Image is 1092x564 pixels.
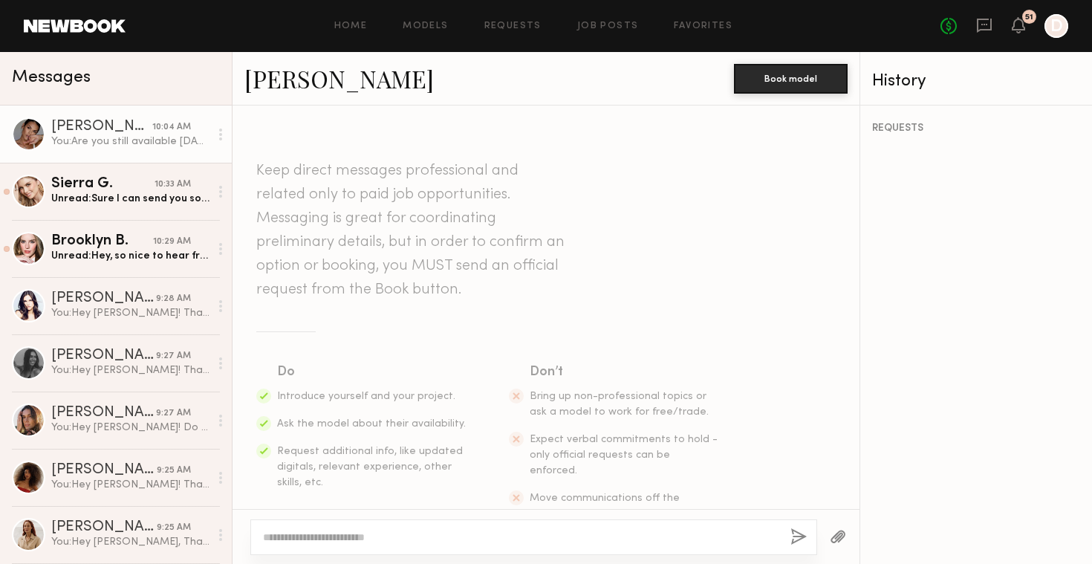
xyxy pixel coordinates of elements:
div: 10:29 AM [153,235,191,249]
div: [PERSON_NAME] [51,291,156,306]
div: 9:27 AM [156,349,191,363]
a: Book model [734,71,848,84]
span: Request additional info, like updated digitals, relevant experience, other skills, etc. [277,447,463,487]
div: [PERSON_NAME] [51,463,157,478]
div: [PERSON_NAME] [51,520,157,535]
span: Move communications off the platform. [530,493,680,519]
div: History [872,73,1080,90]
div: Sierra G. [51,177,155,192]
span: Introduce yourself and your project. [277,392,455,401]
a: Favorites [674,22,732,31]
div: Unread: Sure I can send you some recent’s examples [51,192,209,206]
div: Do [277,362,467,383]
span: Messages [12,69,91,86]
div: REQUESTS [872,123,1080,134]
div: Unread: Hey, so nice to hear from you! When will this project be shooting? Here is the link to my... [51,249,209,263]
div: You: Are you still available [DATE]? [51,134,209,149]
div: You: Hey [PERSON_NAME], Thanks so much for applying to our posting for Pocket Hose! We’d love to ... [51,535,209,549]
div: 9:25 AM [157,464,191,478]
div: [PERSON_NAME] [51,349,156,363]
span: Ask the model about their availability. [277,419,466,429]
div: [PERSON_NAME] [51,406,156,421]
a: Requests [484,22,542,31]
div: 10:04 AM [152,120,191,134]
div: Don’t [530,362,720,383]
a: [PERSON_NAME] [244,62,434,94]
div: 9:28 AM [156,292,191,306]
div: 10:33 AM [155,178,191,192]
span: Expect verbal commitments to hold - only official requests can be enforced. [530,435,718,476]
a: Job Posts [577,22,639,31]
button: Book model [734,64,848,94]
div: 51 [1025,13,1033,22]
a: Home [334,22,368,31]
div: 9:27 AM [156,406,191,421]
div: You: Hey [PERSON_NAME]! Do you have those scripted video examples? I saw that you applied for the... [51,421,209,435]
a: D [1044,14,1068,38]
div: You: Hey [PERSON_NAME]! Thanks so much for applying to our posting for Pocket Hose! We’d love to ... [51,363,209,377]
header: Keep direct messages professional and related only to paid job opportunities. Messaging is great ... [256,159,568,302]
span: Bring up non-professional topics or ask a model to work for free/trade. [530,392,709,417]
div: You: Hey [PERSON_NAME]! Thanks so much for applying to our posting for Pocket Hose! We’d love to ... [51,306,209,320]
div: [PERSON_NAME] [51,120,152,134]
div: You: Hey [PERSON_NAME]! Thanks so much for applying to our posting for Pocket Hose! We’d love to ... [51,478,209,492]
div: Brooklyn B. [51,234,153,249]
a: Models [403,22,448,31]
div: 9:25 AM [157,521,191,535]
